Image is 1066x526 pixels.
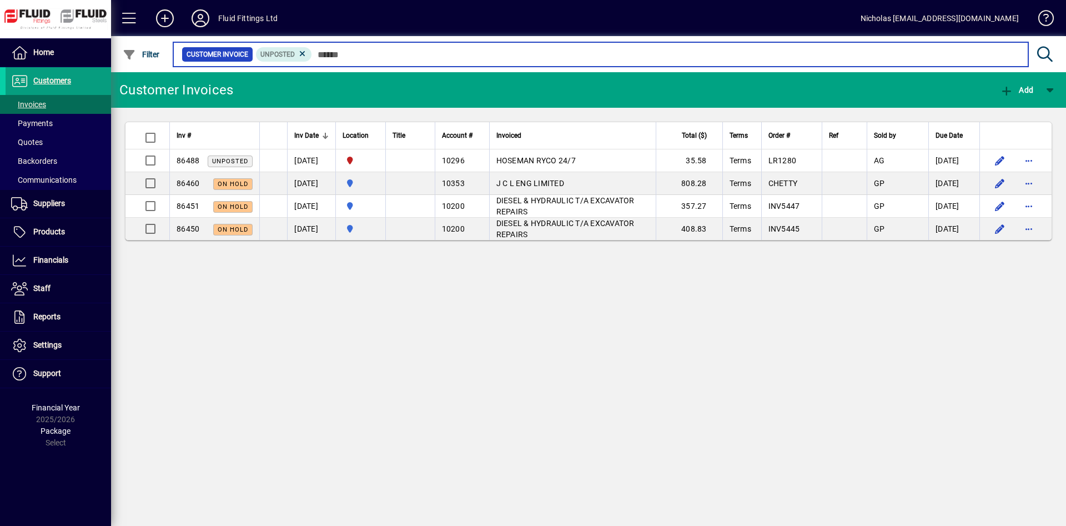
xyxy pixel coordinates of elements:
[768,129,816,142] div: Order #
[218,9,278,27] div: Fluid Fittings Ltd
[991,220,1009,238] button: Edit
[123,50,160,59] span: Filter
[11,176,77,184] span: Communications
[177,179,199,188] span: 86460
[442,202,465,211] span: 10200
[393,129,405,142] span: Title
[6,133,111,152] a: Quotes
[496,156,576,165] span: HOSEMAN RYCO 24/7
[6,247,111,274] a: Financials
[33,199,65,208] span: Suppliers
[730,224,751,233] span: Terms
[496,196,635,216] span: DIESEL & HYDRAULIC T/A EXCAVATOR REPAIRS
[343,223,379,235] span: AUCKLAND
[442,224,465,233] span: 10200
[663,129,717,142] div: Total ($)
[33,284,51,293] span: Staff
[6,303,111,331] a: Reports
[11,157,57,166] span: Backorders
[177,129,253,142] div: Inv #
[874,179,885,188] span: GP
[33,256,68,264] span: Financials
[730,179,751,188] span: Terms
[730,156,751,165] span: Terms
[928,195,979,218] td: [DATE]
[768,156,797,165] span: LR1280
[294,129,319,142] span: Inv Date
[936,129,963,142] span: Due Date
[861,9,1019,27] div: Nicholas [EMAIL_ADDRESS][DOMAIN_NAME]
[6,360,111,388] a: Support
[874,224,885,233] span: GP
[442,129,472,142] span: Account #
[6,218,111,246] a: Products
[41,427,71,435] span: Package
[991,174,1009,192] button: Edit
[183,8,218,28] button: Profile
[829,129,838,142] span: Ref
[928,172,979,195] td: [DATE]
[32,403,80,412] span: Financial Year
[33,76,71,85] span: Customers
[33,340,62,349] span: Settings
[294,129,329,142] div: Inv Date
[287,195,335,218] td: [DATE]
[1000,86,1033,94] span: Add
[287,149,335,172] td: [DATE]
[33,312,61,321] span: Reports
[730,129,748,142] span: Terms
[991,152,1009,169] button: Edit
[928,149,979,172] td: [DATE]
[656,172,722,195] td: 808.28
[218,226,248,233] span: On hold
[936,129,973,142] div: Due Date
[768,179,798,188] span: CHETTY
[33,48,54,57] span: Home
[496,179,564,188] span: J C L ENG LIMITED
[496,129,649,142] div: Invoiced
[6,114,111,133] a: Payments
[6,332,111,359] a: Settings
[177,156,199,165] span: 86488
[874,156,885,165] span: AG
[1030,2,1052,38] a: Knowledge Base
[1020,174,1038,192] button: More options
[11,100,46,109] span: Invoices
[928,218,979,240] td: [DATE]
[260,51,295,58] span: Unposted
[187,49,248,60] span: Customer Invoice
[6,95,111,114] a: Invoices
[120,44,163,64] button: Filter
[496,219,635,239] span: DIESEL & HYDRAULIC T/A EXCAVATOR REPAIRS
[6,152,111,171] a: Backorders
[11,138,43,147] span: Quotes
[991,197,1009,215] button: Edit
[874,129,896,142] span: Sold by
[6,39,111,67] a: Home
[682,129,707,142] span: Total ($)
[287,218,335,240] td: [DATE]
[256,47,312,62] mat-chip: Customer Invoice Status: Unposted
[119,81,233,99] div: Customer Invoices
[177,224,199,233] span: 86450
[874,129,922,142] div: Sold by
[343,177,379,189] span: AUCKLAND
[442,179,465,188] span: 10353
[6,171,111,189] a: Communications
[768,224,800,233] span: INV5445
[496,129,521,142] span: Invoiced
[33,227,65,236] span: Products
[343,129,379,142] div: Location
[177,129,191,142] span: Inv #
[768,129,790,142] span: Order #
[177,202,199,211] span: 86451
[6,275,111,303] a: Staff
[212,158,248,165] span: Unposted
[656,195,722,218] td: 357.27
[6,190,111,218] a: Suppliers
[343,129,369,142] span: Location
[343,200,379,212] span: AUCKLAND
[656,218,722,240] td: 408.83
[1020,197,1038,215] button: More options
[1020,220,1038,238] button: More options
